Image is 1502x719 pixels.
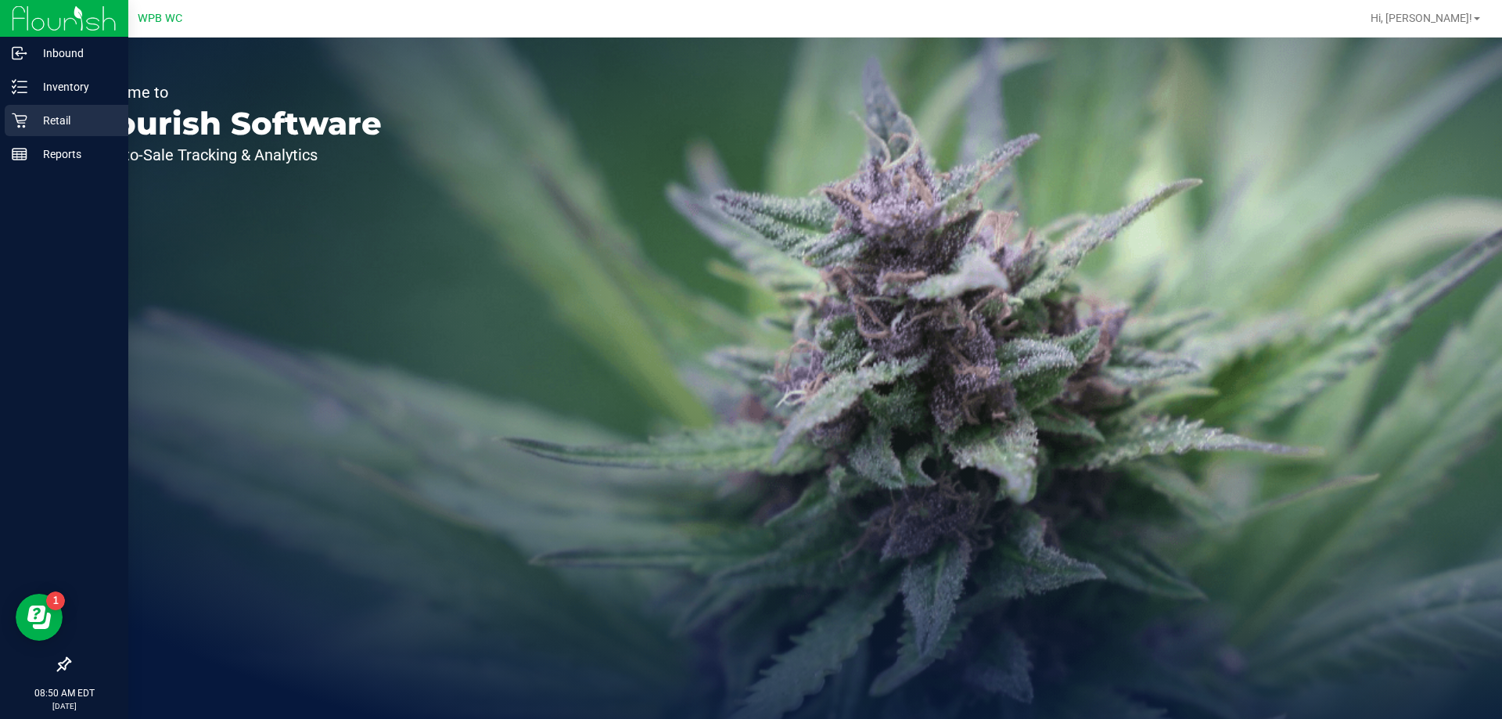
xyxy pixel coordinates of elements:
[138,12,182,25] span: WPB WC
[12,113,27,128] inline-svg: Retail
[27,44,121,63] p: Inbound
[27,145,121,164] p: Reports
[27,77,121,96] p: Inventory
[1371,12,1472,24] span: Hi, [PERSON_NAME]!
[84,84,382,100] p: Welcome to
[12,45,27,61] inline-svg: Inbound
[46,591,65,610] iframe: Resource center unread badge
[27,111,121,130] p: Retail
[7,686,121,700] p: 08:50 AM EDT
[12,146,27,162] inline-svg: Reports
[84,108,382,139] p: Flourish Software
[12,79,27,95] inline-svg: Inventory
[84,147,382,163] p: Seed-to-Sale Tracking & Analytics
[7,700,121,712] p: [DATE]
[16,594,63,641] iframe: Resource center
